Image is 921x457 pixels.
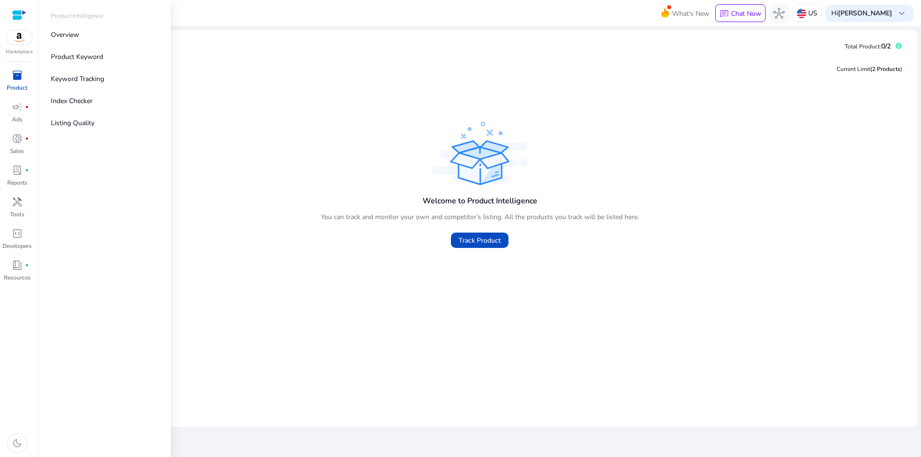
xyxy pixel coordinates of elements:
span: fiber_manual_record [25,137,29,141]
p: Sales [10,147,24,155]
p: Overview [51,30,79,40]
span: lab_profile [12,164,23,176]
p: Hi [831,10,892,17]
p: Ads [12,115,23,124]
span: keyboard_arrow_down [896,8,908,19]
p: Product [7,83,27,92]
p: You can track and monitor your own and competitor’s listing. All the products you track will be l... [321,212,639,222]
span: fiber_manual_record [25,105,29,109]
span: What's New [672,5,709,22]
img: us.svg [797,9,806,18]
b: [PERSON_NAME] [838,9,892,18]
span: Track Product [459,235,501,246]
p: US [808,5,817,22]
p: Resources [4,273,31,282]
img: amazon.svg [6,30,32,45]
p: Index Checker [51,96,93,106]
p: Reports [7,178,27,187]
span: (2 Products [870,65,900,73]
span: hub [773,8,785,19]
button: hub [769,4,789,23]
p: Keyword Tracking [51,74,104,84]
span: code_blocks [12,228,23,239]
button: chatChat Now [715,4,766,23]
span: fiber_manual_record [25,168,29,172]
img: track_product.svg [432,122,528,185]
span: handyman [12,196,23,208]
div: Current Limit ) [837,65,902,73]
p: Marketplace [6,48,33,56]
span: dark_mode [12,437,23,449]
h4: Welcome to Product Intelligence [423,197,537,206]
p: Listing Quality [51,118,94,128]
span: inventory_2 [12,70,23,81]
span: donut_small [12,133,23,144]
span: book_4 [12,259,23,271]
p: Developers [2,242,32,250]
span: fiber_manual_record [25,263,29,267]
span: 0/2 [881,42,891,51]
p: Tools [10,210,24,219]
p: Product Intelligence [51,12,103,20]
p: Product Keyword [51,52,103,62]
span: chat [720,9,729,19]
span: campaign [12,101,23,113]
span: Total Product: [845,43,881,50]
p: Chat Now [731,9,761,18]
